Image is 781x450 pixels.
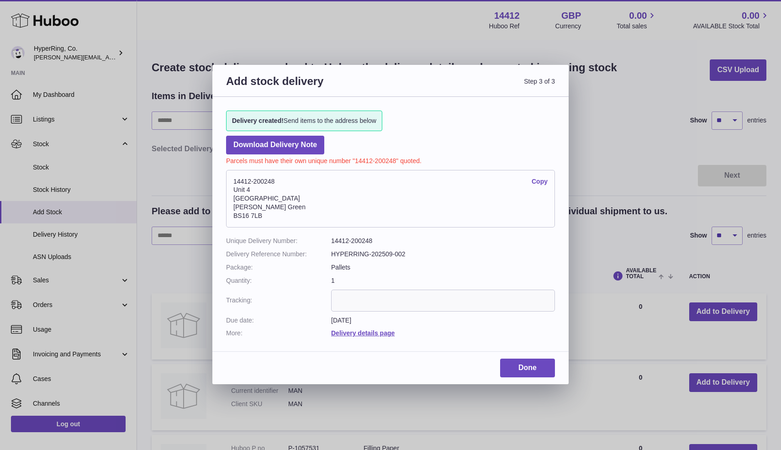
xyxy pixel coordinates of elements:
[226,276,331,285] dt: Quantity:
[226,250,331,259] dt: Delivery Reference Number:
[500,359,555,377] a: Done
[331,237,555,245] dd: 14412-200248
[331,329,395,337] a: Delivery details page
[226,74,390,99] h3: Add stock delivery
[232,116,376,125] span: Send items to the address below
[226,154,555,165] p: Parcels must have their own unique number "14412-200248" quoted.
[226,136,324,154] a: Download Delivery Note
[331,263,555,272] dd: Pallets
[331,276,555,285] dd: 1
[331,250,555,259] dd: HYPERRING-202509-002
[226,170,555,228] address: 14412-200248 Unit 4 [GEOGRAPHIC_DATA] [PERSON_NAME] Green BS16 7LB
[226,329,331,338] dt: More:
[226,237,331,245] dt: Unique Delivery Number:
[532,177,548,186] a: Copy
[390,74,555,99] span: Step 3 of 3
[226,316,331,325] dt: Due date:
[232,117,284,124] strong: Delivery created!
[226,263,331,272] dt: Package:
[331,316,555,325] dd: [DATE]
[226,290,331,312] dt: Tracking:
